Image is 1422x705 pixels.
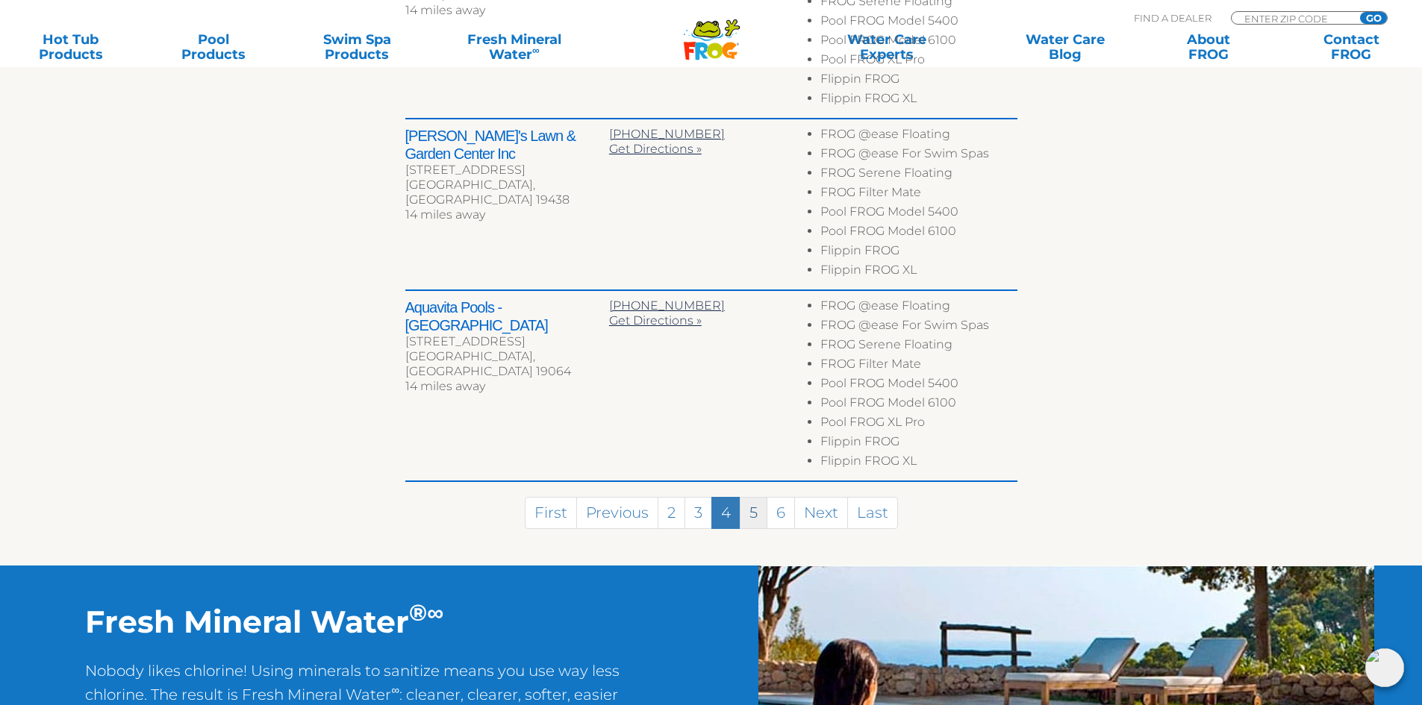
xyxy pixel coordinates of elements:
a: [PHONE_NUMBER] [609,298,725,313]
a: Hot TubProducts [15,32,126,62]
li: FROG @ease For Swim Spas [820,318,1017,337]
a: 5 [740,497,767,529]
a: Next [794,497,848,529]
li: FROG Serene Floating [820,166,1017,185]
li: Pool FROG Model 6100 [820,224,1017,243]
sup: ® [409,598,427,627]
li: Flippin FROG XL [820,263,1017,282]
div: [GEOGRAPHIC_DATA], [GEOGRAPHIC_DATA] 19438 [405,178,609,207]
a: 6 [767,497,795,529]
li: Pool FROG Model 6100 [820,395,1017,415]
a: Water CareBlog [1009,32,1120,62]
li: Flippin FROG XL [820,454,1017,473]
a: Previous [576,497,658,529]
a: [PHONE_NUMBER] [609,127,725,141]
li: Flippin FROG [820,72,1017,91]
li: Pool FROG Model 5400 [820,376,1017,395]
p: Find A Dealer [1134,11,1211,25]
a: 3 [685,497,712,529]
a: Last [847,497,898,529]
li: Flippin FROG [820,243,1017,263]
span: 14 miles away [405,379,485,393]
li: FROG Filter Mate [820,357,1017,376]
a: PoolProducts [158,32,269,62]
div: [STREET_ADDRESS] [405,334,609,349]
h2: Aquavita Pools - [GEOGRAPHIC_DATA] [405,298,609,334]
h2: [PERSON_NAME]'s Lawn & Garden Center Inc [405,127,609,163]
a: Get Directions » [609,142,702,156]
sup: ∞ [391,683,399,697]
span: 14 miles away [405,3,485,17]
a: Swim SpaProducts [302,32,413,62]
h2: Fresh Mineral Water [85,603,626,640]
li: Flippin FROG XL [820,91,1017,110]
a: 2 [658,497,685,529]
a: Get Directions » [609,313,702,328]
div: [GEOGRAPHIC_DATA], [GEOGRAPHIC_DATA] 19064 [405,349,609,379]
a: 4 [711,497,740,529]
img: openIcon [1365,648,1404,687]
li: Flippin FROG [820,434,1017,454]
a: AboutFROG [1153,32,1264,62]
sup: ∞ [427,598,443,627]
a: First [525,497,577,529]
a: ContactFROG [1296,32,1407,62]
li: FROG Filter Mate [820,185,1017,204]
li: Pool FROG XL Pro [820,415,1017,434]
input: Zip Code Form [1243,12,1344,25]
span: 14 miles away [405,207,485,222]
li: Pool FROG XL Pro [820,52,1017,72]
li: FROG @ease For Swim Spas [820,146,1017,166]
div: [STREET_ADDRESS] [405,163,609,178]
li: FROG @ease Floating [820,298,1017,318]
li: Pool FROG Model 6100 [820,33,1017,52]
li: FROG @ease Floating [820,127,1017,146]
li: Pool FROG Model 5400 [820,13,1017,33]
li: Pool FROG Model 5400 [820,204,1017,224]
input: GO [1360,12,1387,24]
li: FROG Serene Floating [820,337,1017,357]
